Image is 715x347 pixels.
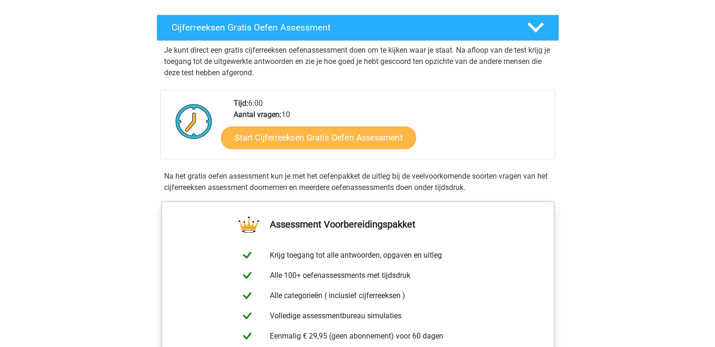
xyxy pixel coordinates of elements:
b: Tijd: [234,99,248,108]
a: Start Cijferreeksen Gratis Oefen Assessment [221,126,416,149]
a: Cijferreeksen Gratis Oefen Assessment [153,15,563,41]
h4: Cijferreeksen Gratis Oefen Assessment [172,22,512,33]
img: Klok [170,98,218,145]
div: Na het gratis oefen assessment kun je met het oefenpakket de uitleg bij de veelvoorkomende soorte... [160,171,555,193]
p: Je kunt direct een gratis cijferreeksen oefenassessment doen om te kijken waar je staat. Na afloo... [164,45,551,79]
b: Aantal vragen: [234,110,282,119]
div: 6:00 10 [227,98,554,159]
